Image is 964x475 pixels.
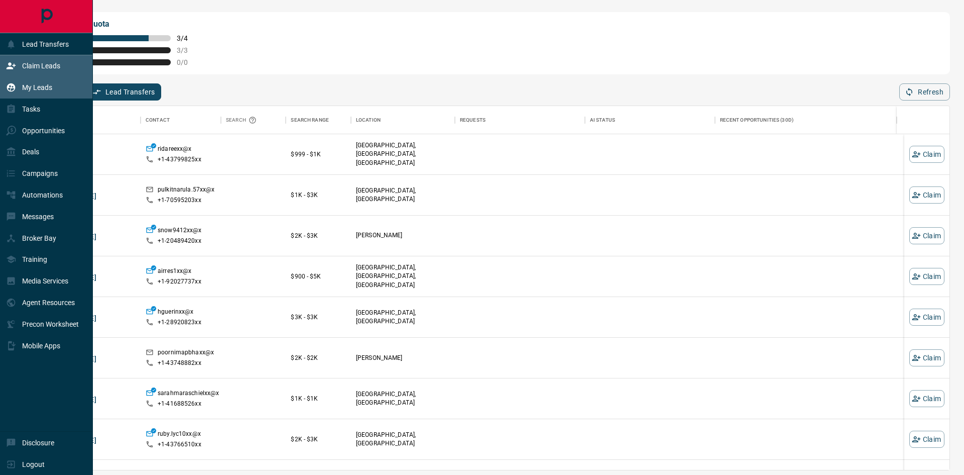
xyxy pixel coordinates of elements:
p: airres1xx@x [158,267,191,277]
p: ridareexx@x [158,145,191,155]
p: +1- 20489420xx [158,237,201,245]
p: snow9412xx@x [158,226,202,237]
p: [GEOGRAPHIC_DATA], [GEOGRAPHIC_DATA] [356,390,450,407]
p: [GEOGRAPHIC_DATA], [GEOGRAPHIC_DATA], [GEOGRAPHIC_DATA] [356,141,450,167]
p: +1- 70595203xx [158,196,201,205]
p: $3K - $3K [291,313,345,322]
p: poornimapbhaxx@x [158,348,214,359]
button: Claim [909,349,944,366]
button: Claim [909,186,944,204]
div: Search Range [286,106,350,134]
button: Claim [909,309,944,326]
div: Location [351,106,455,134]
p: +1- 41688526xx [158,400,201,408]
div: AI Status [585,106,715,134]
p: pulkitnarula.57xx@x [158,185,214,196]
div: Search Range [291,106,329,134]
p: [PERSON_NAME] [356,354,450,362]
span: 3 / 4 [177,34,199,42]
p: $1K - $3K [291,191,345,200]
p: $2K - $3K [291,435,345,444]
p: [GEOGRAPHIC_DATA], [GEOGRAPHIC_DATA], [GEOGRAPHIC_DATA] [356,263,450,289]
div: Recent Opportunities (30d) [715,106,897,134]
p: $2K - $3K [291,231,345,240]
button: Claim [909,431,944,448]
p: My Daily Quota [54,18,199,30]
p: $999 - $1K [291,150,345,159]
p: sarahmaraschielxx@x [158,389,219,400]
p: [PERSON_NAME] [356,231,450,240]
div: Recent Opportunities (30d) [720,106,794,134]
button: Lead Transfers [87,83,162,101]
p: [GEOGRAPHIC_DATA], [GEOGRAPHIC_DATA] [356,186,450,204]
p: [GEOGRAPHIC_DATA], [GEOGRAPHIC_DATA] [356,431,450,448]
p: +1- 43748882xx [158,359,201,367]
div: Contact [146,106,170,134]
p: +1- 43799825xx [158,155,201,164]
p: +1- 43766510xx [158,440,201,449]
button: Refresh [899,83,950,101]
p: ruby.lyc10xx@x [158,430,201,440]
button: Claim [909,268,944,285]
div: AI Status [590,106,615,134]
div: Requests [460,106,486,134]
span: 0 / 0 [177,58,199,66]
p: $900 - $5K [291,272,345,281]
p: hguerinxx@x [158,308,193,318]
p: +1- 92027737xx [158,277,201,286]
p: +1- 28920823xx [158,318,201,327]
button: Claim [909,146,944,163]
p: $1K - $1K [291,394,345,403]
span: 3 / 3 [177,46,199,54]
p: $2K - $2K [291,353,345,362]
div: Location [356,106,381,134]
p: [GEOGRAPHIC_DATA], [GEOGRAPHIC_DATA] [356,309,450,326]
div: Contact [141,106,221,134]
button: Claim [909,390,944,407]
button: Claim [909,227,944,244]
div: Search [226,106,259,134]
div: Requests [455,106,585,134]
div: Name [37,106,141,134]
